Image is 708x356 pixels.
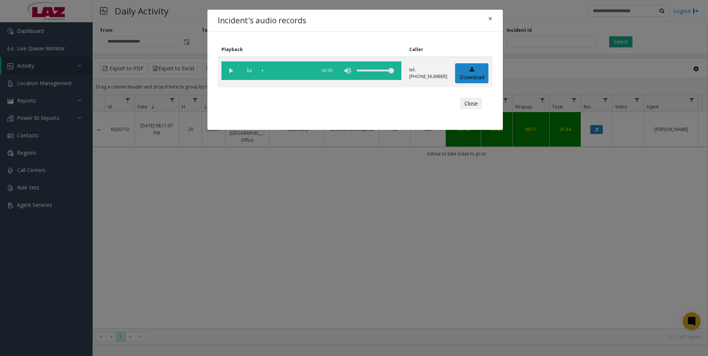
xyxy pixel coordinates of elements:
h4: Incident's audio records [218,15,306,27]
button: Close [483,10,498,28]
span: playback speed button [240,61,258,80]
a: Download [455,63,488,84]
th: Caller [405,42,451,57]
span: × [488,13,492,24]
div: scrub bar [262,61,313,80]
button: Close [460,98,482,110]
div: volume level [357,61,394,80]
th: Playback [218,42,405,57]
p: tel:[PHONE_NUMBER] [409,67,447,80]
